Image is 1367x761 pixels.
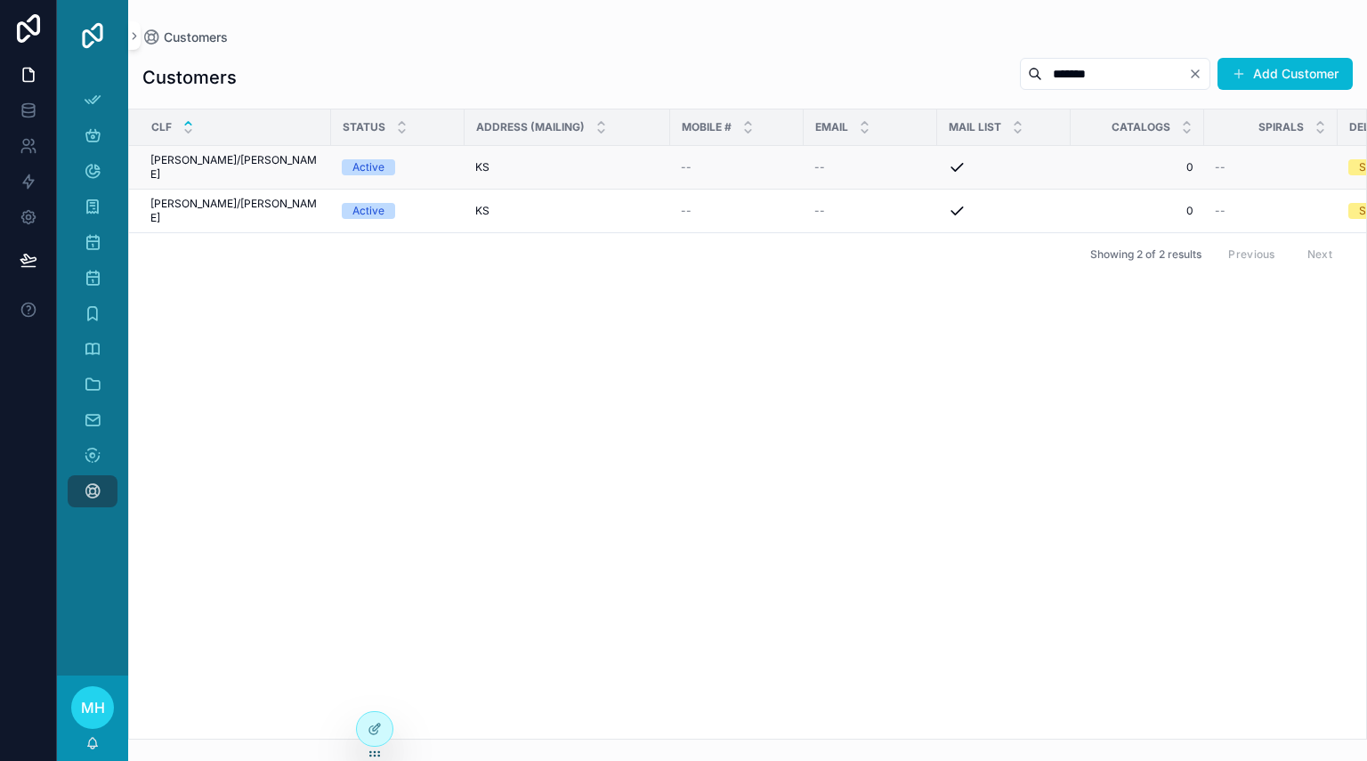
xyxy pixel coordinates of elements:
span: -- [1215,204,1225,218]
a: KS [475,160,659,174]
img: App logo [78,21,107,50]
span: Catalogs [1112,120,1170,134]
a: [PERSON_NAME]/[PERSON_NAME] [150,197,320,225]
span: CLF [151,120,172,134]
a: -- [814,204,926,218]
span: MH [81,697,105,718]
span: Customers [164,28,228,46]
span: KS [475,204,489,218]
span: -- [814,204,825,218]
span: Mobile # [682,120,732,134]
span: KS [475,160,489,174]
span: Email [815,120,848,134]
a: Active [342,159,454,175]
span: Address (Mailing) [476,120,585,134]
a: 0 [1081,204,1193,218]
button: Add Customer [1217,58,1353,90]
div: Active [352,159,384,175]
a: -- [681,160,793,174]
a: KS [475,204,659,218]
div: scrollable content [57,71,128,530]
span: -- [681,204,692,218]
a: 0 [1081,160,1193,174]
span: -- [814,160,825,174]
a: -- [1215,160,1327,174]
span: -- [1215,160,1225,174]
button: Clear [1188,67,1209,81]
a: -- [1215,204,1327,218]
span: Status [343,120,385,134]
a: -- [814,160,926,174]
div: Active [352,203,384,219]
span: Mail List [949,120,1001,134]
a: -- [681,204,793,218]
a: [PERSON_NAME]/[PERSON_NAME] [150,153,320,182]
span: Spirals [1258,120,1304,134]
span: -- [681,160,692,174]
span: Showing 2 of 2 results [1090,247,1201,262]
a: Active [342,203,454,219]
h1: Customers [142,65,237,90]
a: Customers [142,28,228,46]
